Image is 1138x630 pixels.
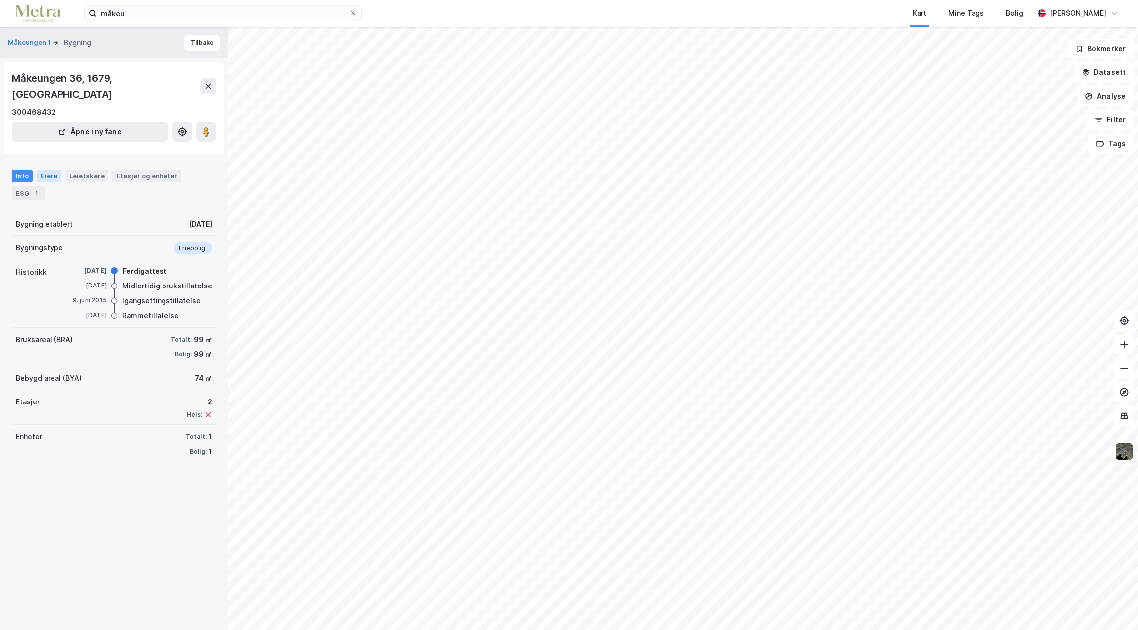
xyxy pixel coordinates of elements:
div: ESG [12,186,45,200]
input: Søk på adresse, matrikkel, gårdeiere, leietakere eller personer [97,6,349,21]
div: Totalt: [171,336,192,344]
div: [DATE] [67,311,107,320]
div: Ferdigattest [123,265,166,277]
div: Rammetillatelse [122,310,179,322]
button: Måkeungen 1 [8,38,53,48]
div: Bygning [64,37,91,49]
div: [DATE] [67,281,107,290]
div: Enheter [16,431,42,443]
div: 99 ㎡ [194,334,212,345]
div: Heis: [187,411,202,419]
div: 74 ㎡ [195,372,212,384]
div: Bolig: [175,350,192,358]
div: Måkeungen 36, 1679, [GEOGRAPHIC_DATA] [12,70,200,102]
div: Bygning etablert [16,218,73,230]
div: Kart [913,7,926,19]
div: 9. juni 2015 [67,296,107,305]
div: Igangsettingstillatelse [122,295,201,307]
div: 1 [209,431,212,443]
div: Leietakere [65,170,108,182]
iframe: Chat Widget [1088,582,1138,630]
div: Bebygd areal (BYA) [16,372,82,384]
button: Datasett [1074,62,1134,82]
div: 300468432 [12,106,56,118]
div: Totalt: [186,433,207,441]
div: Bygningstype [16,242,63,254]
div: Historikk [16,266,47,278]
img: metra-logo.256734c3b2bbffee19d4.png [16,5,60,22]
div: Eiere [37,170,61,182]
button: Filter [1086,110,1134,130]
button: Tags [1088,134,1134,154]
div: Bolig: [190,448,207,456]
button: Bokmerker [1067,39,1134,58]
div: 2 [187,396,212,408]
div: 1 [31,188,41,198]
div: 99 ㎡ [194,348,212,360]
div: 1 [209,446,212,458]
button: Analyse [1077,86,1134,106]
div: [DATE] [189,218,212,230]
div: Etasjer og enheter [116,172,177,180]
div: Mine Tags [948,7,984,19]
div: [DATE] [67,266,107,275]
div: Bruksareal (BRA) [16,334,73,345]
img: 9k= [1115,442,1134,461]
div: Midlertidig brukstillatelse [122,280,212,292]
div: Etasjer [16,396,40,408]
div: Info [12,170,33,182]
div: Bolig [1006,7,1023,19]
button: Tilbake [184,35,220,51]
div: [PERSON_NAME] [1050,7,1106,19]
button: Åpne i ny fane [12,122,168,142]
div: Kontrollprogram for chat [1088,582,1138,630]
